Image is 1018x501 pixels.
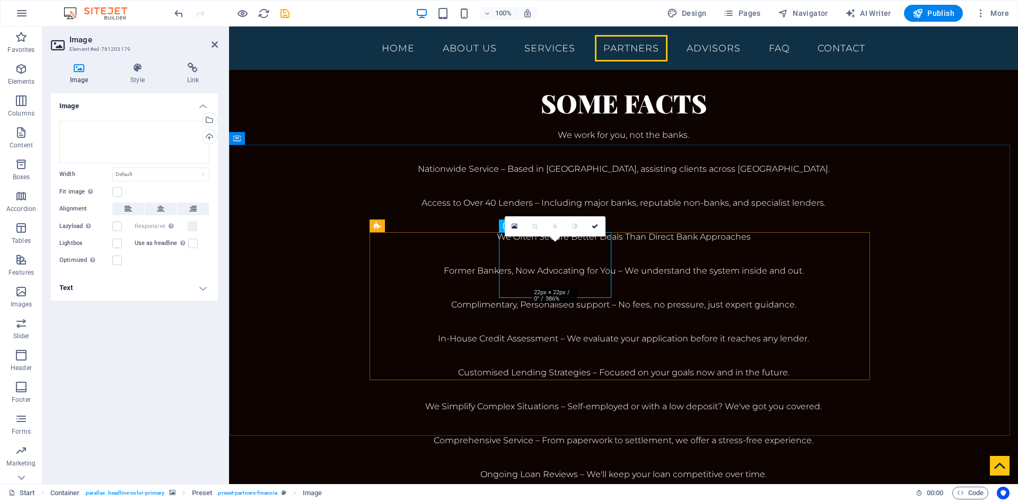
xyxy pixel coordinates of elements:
h6: Session time [916,487,944,499]
button: Publish [904,5,963,22]
span: Publish [912,8,954,19]
i: This element contains a background [169,490,175,496]
i: This element is a customizable preset [282,490,286,496]
p: Images [11,300,32,309]
span: Pages [723,8,760,19]
button: AI Writer [841,5,896,22]
button: reload [257,7,270,20]
nav: breadcrumb [50,487,322,499]
span: Click to select. Double-click to edit [192,487,213,499]
p: Content [10,141,33,150]
i: Undo: Change image (Ctrl+Z) [173,7,185,20]
p: Boxes [13,173,30,181]
span: Navigator [778,8,828,19]
span: AI Writer [845,8,891,19]
p: Header [11,364,32,372]
p: Favorites [7,46,34,54]
span: Click to select. Double-click to edit [50,487,80,499]
i: On resize automatically adjust zoom level to fit chosen device. [523,8,532,18]
a: Select files from the file manager, stock photos, or upload file(s) [505,216,525,236]
p: Slider [13,332,30,340]
a: Crop mode [525,216,545,236]
h4: Image [51,63,111,85]
a: Blur [545,216,565,236]
a: Click to cancel selection. Double-click to open Pages [8,487,35,499]
button: Click here to leave preview mode and continue editing [236,7,249,20]
p: Columns [8,109,34,118]
span: 00 00 [927,487,943,499]
p: Marketing [6,459,36,468]
span: . parallax .headline-color-primary [84,487,165,499]
label: Fit image [59,186,112,198]
p: Tables [12,236,31,245]
h3: Element #ed-761203179 [69,45,197,54]
button: Usercentrics [997,487,1010,499]
label: Optimized [59,254,112,267]
button: Code [952,487,988,499]
img: Editor Logo [61,7,141,20]
span: Design [667,8,707,19]
a: Greyscale [565,216,585,236]
button: Pages [719,5,765,22]
label: Responsive [135,220,188,233]
button: undo [172,7,185,20]
p: Forms [12,427,31,436]
label: Lightbox [59,237,112,250]
span: : [934,489,936,497]
div: Design (Ctrl+Alt+Y) [663,5,711,22]
h2: Image [69,35,218,45]
label: Use as headline [135,237,188,250]
i: Reload page [258,7,270,20]
button: save [278,7,291,20]
h4: Text [51,275,218,301]
button: Design [663,5,711,22]
span: Code [957,487,984,499]
p: Footer [12,395,31,404]
p: Accordion [6,205,36,213]
span: More [976,8,1009,19]
div: ._AustralianMilitaryBanklogoreversed-f-ewnCVAC1SEagTOt37oow.png [59,121,209,163]
h4: Style [111,63,168,85]
i: Save (Ctrl+S) [279,7,291,20]
h6: 100% [495,7,512,20]
p: Elements [8,77,35,86]
h4: Link [168,63,218,85]
h4: Image [51,93,218,112]
span: Click to select. Double-click to edit [303,487,322,499]
label: Width [59,171,112,177]
button: More [971,5,1013,22]
p: Features [8,268,34,277]
button: Navigator [774,5,832,22]
label: Lazyload [59,220,112,233]
button: 100% [479,7,517,20]
a: Confirm ( Ctrl ⏎ ) [585,216,605,236]
span: . preset-partners-financia [216,487,277,499]
label: Alignment [59,203,112,215]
